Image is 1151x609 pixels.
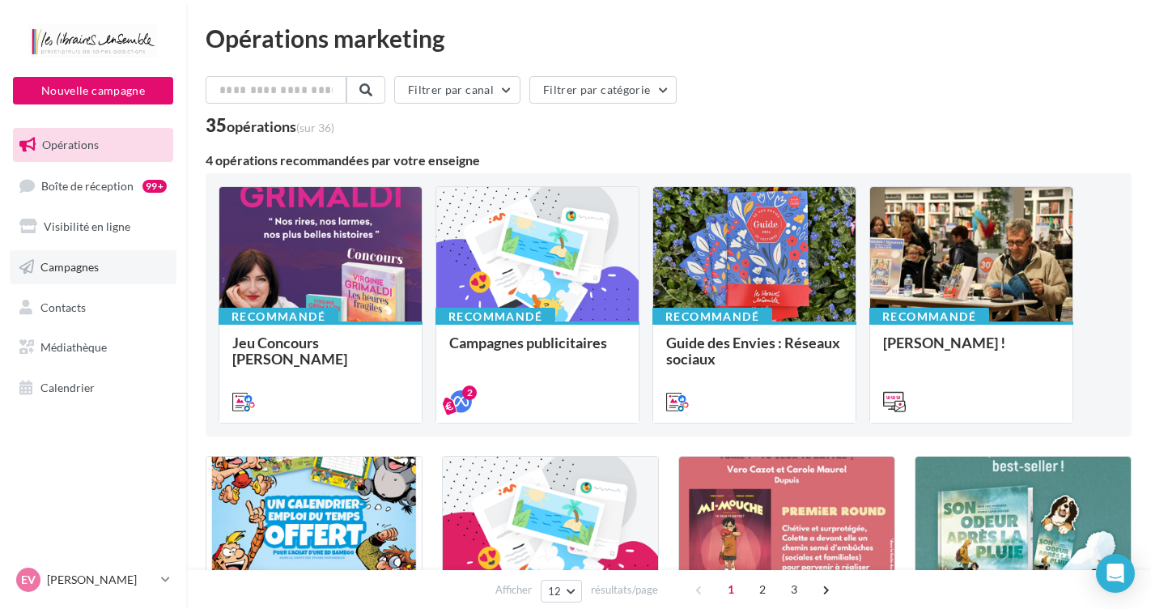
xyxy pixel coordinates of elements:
[10,250,176,284] a: Campagnes
[394,76,520,104] button: Filtrer par canal
[206,117,334,134] div: 35
[10,128,176,162] a: Opérations
[44,219,130,233] span: Visibilité en ligne
[296,121,334,134] span: (sur 36)
[40,340,107,354] span: Médiathèque
[47,572,155,588] p: [PERSON_NAME]
[219,308,338,326] div: Recommandé
[232,334,347,368] span: Jeu Concours [PERSON_NAME]
[206,154,1132,167] div: 4 opérations recommandées par votre enseigne
[591,582,658,598] span: résultats/page
[541,580,582,603] button: 12
[449,334,607,351] span: Campagnes publicitaires
[1096,554,1135,593] div: Open Intercom Messenger
[42,138,99,151] span: Opérations
[13,77,173,104] button: Nouvelle campagne
[529,76,677,104] button: Filtrer par catégorie
[869,308,989,326] div: Recommandé
[548,585,562,598] span: 12
[10,330,176,364] a: Médiathèque
[142,180,167,193] div: 99+
[21,572,36,588] span: EV
[883,334,1005,351] span: [PERSON_NAME] !
[41,178,134,192] span: Boîte de réception
[10,168,176,203] a: Boîte de réception99+
[462,385,477,400] div: 2
[10,291,176,325] a: Contacts
[40,300,86,313] span: Contacts
[10,210,176,244] a: Visibilité en ligne
[40,381,95,394] span: Calendrier
[781,577,807,603] span: 3
[10,371,176,405] a: Calendrier
[40,260,99,274] span: Campagnes
[435,308,555,326] div: Recommandé
[750,577,775,603] span: 2
[206,26,1132,50] div: Opérations marketing
[652,308,772,326] div: Recommandé
[227,119,334,134] div: opérations
[666,334,840,368] span: Guide des Envies : Réseaux sociaux
[718,577,744,603] span: 1
[495,582,532,598] span: Afficher
[13,564,173,595] a: EV [PERSON_NAME]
